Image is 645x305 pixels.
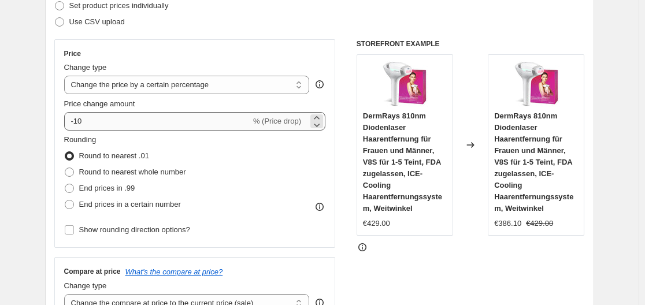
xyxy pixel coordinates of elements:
[64,112,251,131] input: -15
[513,61,559,107] img: 71HjhOKKYjL_80x.jpg
[64,135,97,144] span: Rounding
[69,1,169,10] span: Set product prices individually
[494,111,573,213] span: DermRays 810nm Diodenlaser Haarentfernung für Frauen und Männer, V8S für 1-5 Teint, FDA zugelasse...
[64,99,135,108] span: Price change amount
[494,218,521,229] div: €386.10
[64,49,81,58] h3: Price
[381,61,428,107] img: 71HjhOKKYjL_80x.jpg
[253,117,301,125] span: % (Price drop)
[79,225,190,234] span: Show rounding direction options?
[357,39,585,49] h6: STOREFRONT EXAMPLE
[79,184,135,192] span: End prices in .99
[363,218,390,229] div: €429.00
[64,63,107,72] span: Change type
[363,111,442,213] span: DermRays 810nm Diodenlaser Haarentfernung für Frauen und Männer, V8S für 1-5 Teint, FDA zugelasse...
[69,17,125,26] span: Use CSV upload
[64,281,107,290] span: Change type
[125,267,223,276] button: What's the compare at price?
[79,168,186,176] span: Round to nearest whole number
[526,218,553,229] strike: €429.00
[79,200,181,209] span: End prices in a certain number
[314,79,325,90] div: help
[79,151,149,160] span: Round to nearest .01
[64,267,121,276] h3: Compare at price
